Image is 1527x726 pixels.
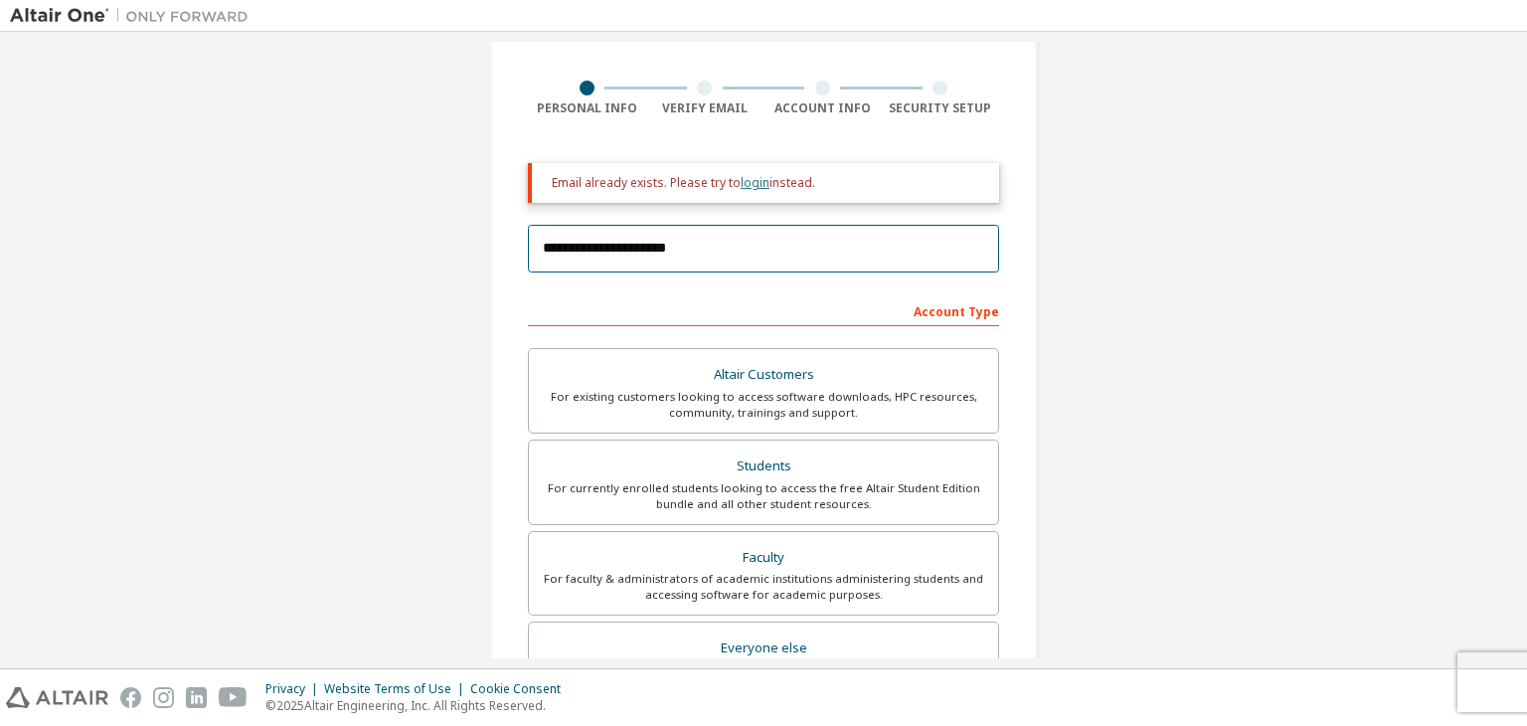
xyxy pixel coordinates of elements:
[541,389,986,421] div: For existing customers looking to access software downloads, HPC resources, community, trainings ...
[552,175,983,191] div: Email already exists. Please try to instead.
[528,294,999,326] div: Account Type
[882,100,1000,116] div: Security Setup
[186,687,207,708] img: linkedin.svg
[646,100,764,116] div: Verify Email
[265,697,573,714] p: © 2025 Altair Engineering, Inc. All Rights Reserved.
[541,453,986,480] div: Students
[153,687,174,708] img: instagram.svg
[10,6,258,26] img: Altair One
[219,687,248,708] img: youtube.svg
[741,174,769,191] a: login
[265,681,324,697] div: Privacy
[541,544,986,572] div: Faculty
[470,681,573,697] div: Cookie Consent
[324,681,470,697] div: Website Terms of Use
[541,635,986,662] div: Everyone else
[541,480,986,512] div: For currently enrolled students looking to access the free Altair Student Edition bundle and all ...
[120,687,141,708] img: facebook.svg
[528,100,646,116] div: Personal Info
[541,571,986,603] div: For faculty & administrators of academic institutions administering students and accessing softwa...
[6,687,108,708] img: altair_logo.svg
[541,361,986,389] div: Altair Customers
[763,100,882,116] div: Account Info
